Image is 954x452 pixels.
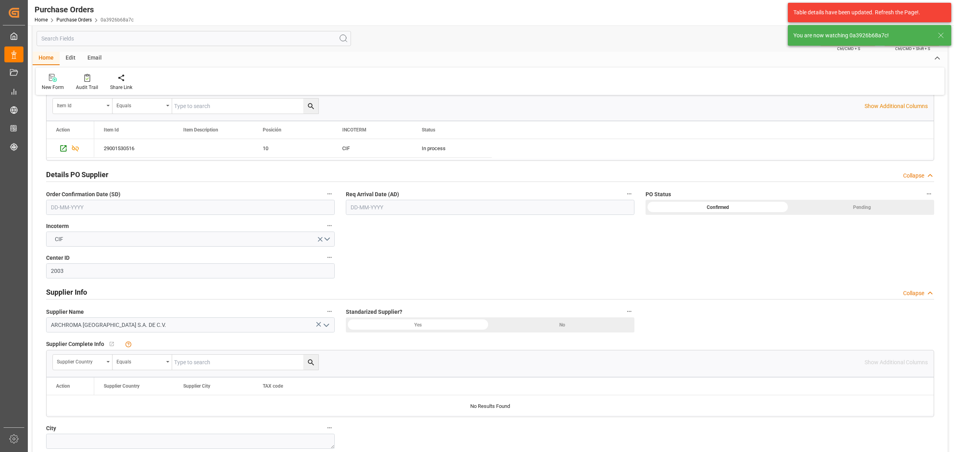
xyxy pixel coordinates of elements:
[53,99,112,114] button: open menu
[324,189,335,199] button: Order Confirmation Date (SD)
[183,383,210,389] span: Supplier City
[47,139,94,158] div: Press SPACE to select this row.
[263,383,283,389] span: TAX code
[56,127,70,133] div: Action
[793,31,930,40] div: You are now watching 0a3926b68a7c!
[324,220,335,231] button: Incoterm
[110,84,132,91] div: Share Link
[263,127,281,133] span: Posición
[320,319,332,331] button: open menu
[46,317,335,332] input: enter supplier
[865,102,928,110] p: Show Additional Columns
[35,17,48,23] a: Home
[46,424,56,433] span: City
[76,84,98,91] div: Audit Trail
[46,308,84,316] span: Supplier Name
[112,99,172,114] button: open menu
[46,340,104,348] span: Supplier Complete Info
[646,200,790,215] div: Confirmed
[46,190,120,199] span: Order Confirmation Date (SD)
[116,100,163,109] div: Equals
[646,190,671,199] span: PO Status
[412,139,492,157] div: In process
[183,127,218,133] span: Item Description
[793,8,940,17] div: Table details have been updated. Refresh the Page!.
[94,139,492,158] div: Press SPACE to select this row.
[263,139,323,158] div: 10
[324,423,335,433] button: City
[56,383,70,389] div: Action
[837,46,860,52] span: Ctrl/CMD + S
[790,200,934,215] div: Pending
[42,84,64,91] div: New Form
[346,308,402,316] span: Standarized Supplier?
[37,31,351,46] input: Search Fields
[46,287,87,297] h2: Supplier Info
[46,232,335,247] button: open menu
[46,222,69,230] span: Incoterm
[490,317,634,332] div: No
[53,355,112,370] button: open menu
[342,139,403,158] div: CIF
[60,52,81,65] div: Edit
[624,306,634,317] button: Standarized Supplier?
[324,306,335,317] button: Supplier Name
[46,169,109,180] h2: Details PO Supplier
[104,383,140,389] span: Supplier Country
[33,52,60,65] div: Home
[116,356,163,365] div: Equals
[172,355,318,370] input: Type to search
[46,200,335,215] input: DD-MM-YYYY
[104,127,119,133] span: Item Id
[172,99,318,114] input: Type to search
[56,17,92,23] a: Purchase Orders
[624,189,634,199] button: Req Arrival Date (AD)
[422,127,435,133] span: Status
[81,52,108,65] div: Email
[924,189,934,199] button: PO Status
[895,46,930,52] span: Ctrl/CMD + Shift + S
[903,289,924,297] div: Collapse
[346,317,490,332] div: Yes
[46,254,70,262] span: Center ID
[346,190,399,199] span: Req Arrival Date (AD)
[303,99,318,114] button: search button
[303,355,318,370] button: search button
[57,356,104,365] div: Supplier Country
[324,252,335,263] button: Center ID
[903,172,924,180] div: Collapse
[112,355,172,370] button: open menu
[346,200,634,215] input: DD-MM-YYYY
[94,139,174,157] div: 29001530516
[35,4,134,15] div: Purchase Orders
[57,100,104,109] div: Item Id
[51,235,67,243] span: CIF
[342,127,366,133] span: INCOTERM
